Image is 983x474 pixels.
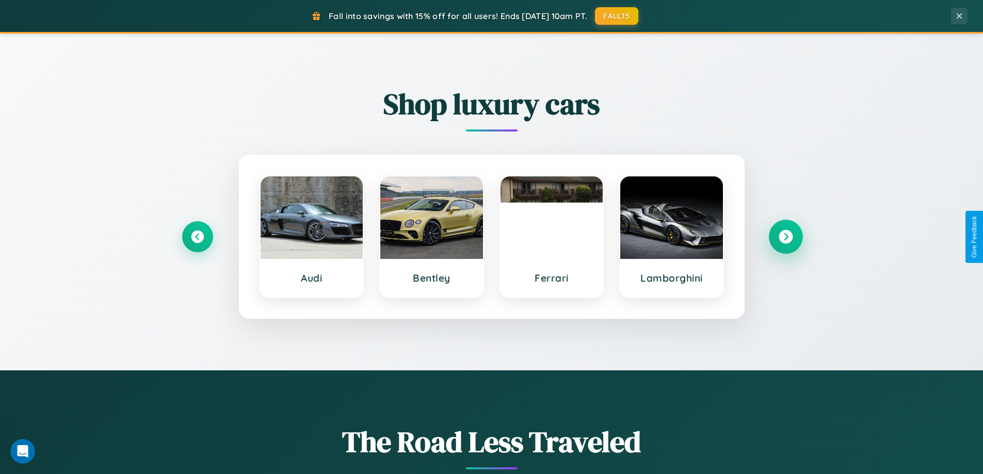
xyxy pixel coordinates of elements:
[329,11,587,21] span: Fall into savings with 15% off for all users! Ends [DATE] 10am PT.
[511,272,593,284] h3: Ferrari
[391,272,473,284] h3: Bentley
[271,272,353,284] h3: Audi
[182,422,801,462] h1: The Road Less Traveled
[971,216,978,258] div: Give Feedback
[182,84,801,124] h2: Shop luxury cars
[10,439,35,464] iframe: Intercom live chat
[631,272,713,284] h3: Lamborghini
[595,7,638,25] button: FALL15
